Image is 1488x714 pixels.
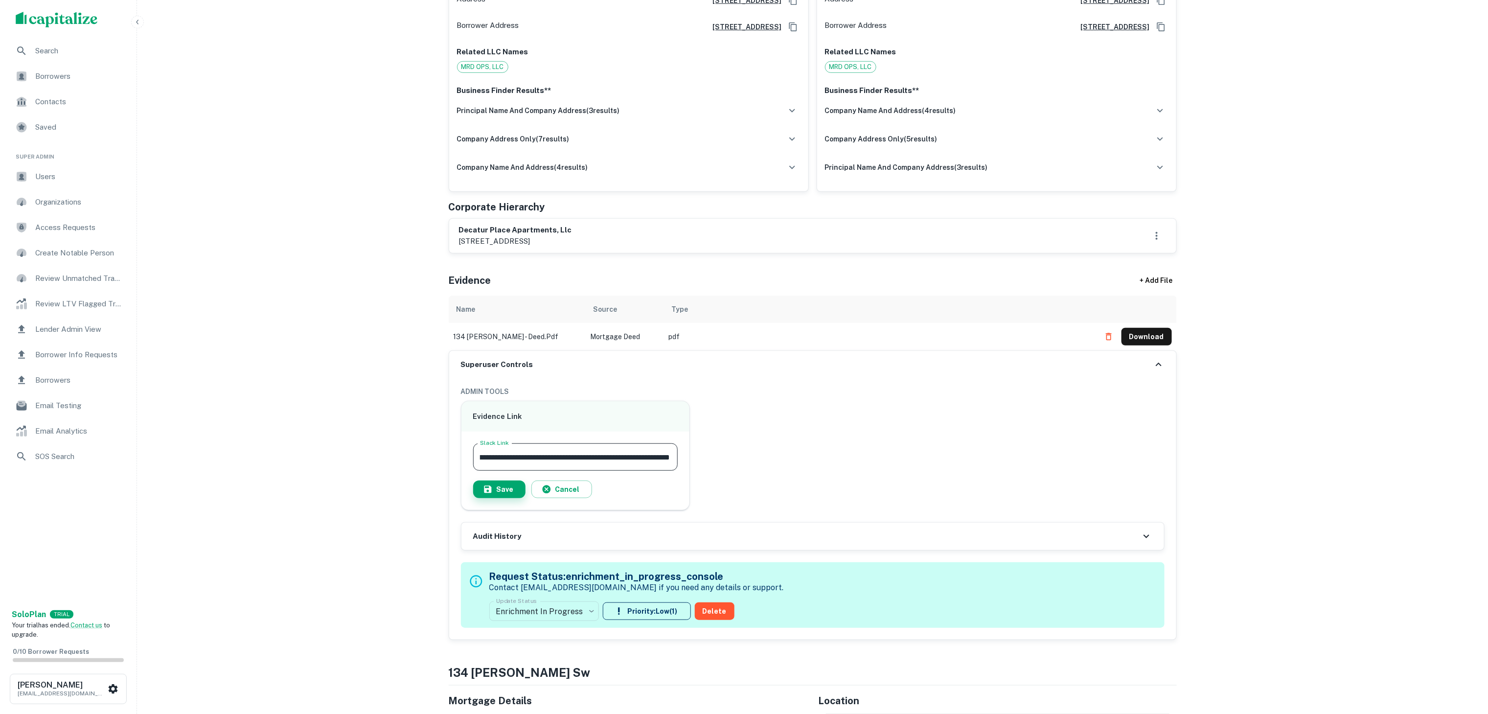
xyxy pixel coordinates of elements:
img: capitalize-logo.png [16,12,98,27]
p: [STREET_ADDRESS] [459,235,572,247]
span: Review Unmatched Transactions [35,273,123,284]
h6: ADMIN TOOLS [461,386,1165,397]
span: Access Requests [35,222,123,233]
h6: company address only ( 7 results) [457,134,570,144]
h5: Evidence [449,273,491,288]
a: [STREET_ADDRESS] [705,22,782,32]
h6: principal name and company address ( 3 results) [825,162,988,173]
td: Mortgage Deed [586,323,664,350]
button: Delete file [1100,329,1118,345]
div: Source [594,303,618,315]
iframe: Chat Widget [1439,636,1488,683]
h6: Superuser Controls [461,359,533,370]
a: Contact us [70,622,102,629]
p: Contact [EMAIL_ADDRESS][DOMAIN_NAME] if you need any details or support. [489,582,784,594]
span: Create Notable Person [35,247,123,259]
span: Users [35,171,123,183]
a: Email Analytics [8,419,129,443]
button: [PERSON_NAME][EMAIL_ADDRESS][DOMAIN_NAME] [10,674,127,704]
div: + Add File [1122,272,1190,290]
a: Borrower Info Requests [8,343,129,367]
a: Borrowers [8,65,129,88]
p: Borrower Address [825,20,887,34]
h6: company name and address ( 4 results) [457,162,588,173]
th: Name [449,296,586,323]
div: Name [457,303,476,315]
span: MRD OPS, LLC [825,62,876,72]
h6: principal name and company address ( 3 results) [457,105,620,116]
button: Download [1122,328,1172,345]
span: Review LTV Flagged Transactions [35,298,123,310]
button: Delete [695,602,734,620]
th: Type [664,296,1095,323]
strong: Solo Plan [12,610,46,619]
span: Email Testing [35,400,123,412]
p: Related LLC Names [825,46,1168,58]
span: Lender Admin View [35,323,123,335]
label: Update Status [496,597,537,605]
li: Super Admin [8,141,129,165]
a: Review Unmatched Transactions [8,267,129,290]
span: Saved [35,121,123,133]
a: [STREET_ADDRESS] [1073,22,1150,32]
a: Create Notable Person [8,241,129,265]
span: Borrower Info Requests [35,349,123,361]
button: Copy Address [786,20,801,34]
a: Access Requests [8,216,129,239]
a: Lender Admin View [8,318,129,341]
span: Search [35,45,123,57]
h6: Audit History [473,531,522,542]
a: Borrowers [8,369,129,392]
p: Business Finder Results** [825,85,1168,96]
div: Organizations [8,190,129,214]
div: Review LTV Flagged Transactions [8,292,129,316]
div: Enrichment In Progress [489,598,599,625]
p: Borrower Address [457,20,519,34]
a: Email Testing [8,394,129,417]
a: Contacts [8,90,129,114]
span: SOS Search [35,451,123,462]
button: Save [473,481,526,498]
td: pdf [664,323,1095,350]
span: Organizations [35,196,123,208]
a: SOS Search [8,445,129,468]
span: Your trial has ended. to upgrade. [12,622,110,639]
div: scrollable content [449,296,1177,350]
h5: Request Status: enrichment_in_progress_console [489,569,784,584]
a: Users [8,165,129,188]
a: Search [8,39,129,63]
h6: company name and address ( 4 results) [825,105,956,116]
div: Type [672,303,688,315]
span: Contacts [35,96,123,108]
div: Saved [8,115,129,139]
p: Business Finder Results** [457,85,801,96]
td: 134 [PERSON_NAME] - deed.pdf [449,323,586,350]
div: TRIAL [50,610,73,619]
h6: decatur place apartments, llc [459,225,572,236]
h4: 134 [PERSON_NAME] sw [449,664,1177,681]
h5: Mortgage Details [449,693,807,708]
h6: Evidence Link [473,411,678,422]
p: [EMAIL_ADDRESS][DOMAIN_NAME] [18,689,106,698]
button: Priority:Low(1) [603,602,691,620]
h5: Location [819,693,1177,708]
p: Related LLC Names [457,46,801,58]
span: 0 / 10 Borrower Requests [13,648,89,655]
h6: [PERSON_NAME] [18,681,106,689]
label: Slack Link [480,439,509,447]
